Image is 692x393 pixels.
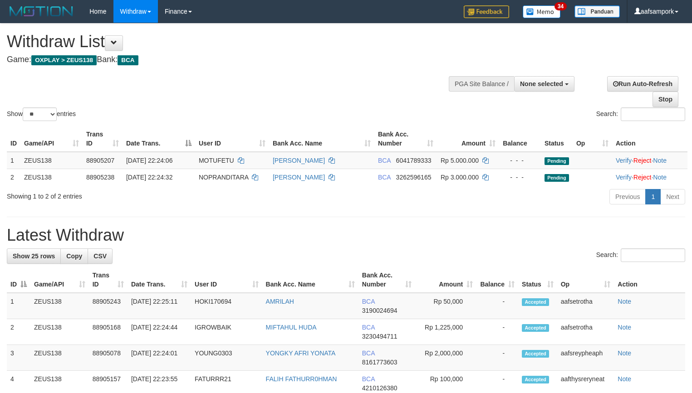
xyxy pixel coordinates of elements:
[7,107,76,121] label: Show entries
[653,92,678,107] a: Stop
[30,293,89,319] td: ZEUS138
[273,157,325,164] a: [PERSON_NAME]
[522,350,549,358] span: Accepted
[557,293,614,319] td: aafsetrotha
[503,173,537,182] div: - - -
[262,267,358,293] th: Bank Acc. Name: activate to sort column ascending
[31,55,97,65] span: OXPLAY > ZEUS138
[362,375,375,383] span: BCA
[522,298,549,306] span: Accepted
[60,248,88,264] a: Copy
[612,126,687,152] th: Action
[660,189,685,204] a: Next
[30,267,89,293] th: Game/API: activate to sort column ascending
[545,174,569,182] span: Pending
[191,267,262,293] th: User ID: activate to sort column ascending
[66,252,82,260] span: Copy
[499,126,541,152] th: Balance
[89,345,128,371] td: 88905078
[362,307,398,314] span: Copy 3190024694 to clipboard
[30,319,89,345] td: ZEUS138
[7,55,452,64] h4: Game: Bank:
[415,293,476,319] td: Rp 50,000
[362,298,375,305] span: BCA
[618,298,631,305] a: Note
[118,55,138,65] span: BCA
[645,189,661,204] a: 1
[464,5,509,18] img: Feedback.jpg
[523,5,561,18] img: Button%20Memo.svg
[612,169,687,185] td: · ·
[441,174,479,181] span: Rp 3.000.000
[7,319,30,345] td: 2
[7,169,20,185] td: 2
[555,2,567,10] span: 34
[23,107,57,121] select: Showentries
[503,156,537,165] div: - - -
[123,126,195,152] th: Date Trans.: activate to sort column descending
[269,126,374,152] th: Bank Acc. Name: activate to sort column ascending
[20,152,83,169] td: ZEUS138
[609,189,646,204] a: Previous
[7,188,281,201] div: Showing 1 to 2 of 2 entries
[362,333,398,340] span: Copy 3230494711 to clipboard
[13,252,55,260] span: Show 25 rows
[522,376,549,383] span: Accepted
[128,293,191,319] td: [DATE] 22:25:11
[596,248,685,262] label: Search:
[362,324,375,331] span: BCA
[653,157,667,164] a: Note
[415,345,476,371] td: Rp 2,000,000
[653,174,667,181] a: Note
[362,384,398,392] span: Copy 4210126380 to clipboard
[266,298,294,305] a: AMRILAH
[128,319,191,345] td: [DATE] 22:24:44
[612,152,687,169] td: · ·
[396,157,432,164] span: Copy 6041789333 to clipboard
[199,174,248,181] span: NOPRANDITARA
[7,152,20,169] td: 1
[88,248,113,264] a: CSV
[449,76,514,92] div: PGA Site Balance /
[126,174,172,181] span: [DATE] 22:24:32
[20,169,83,185] td: ZEUS138
[362,349,375,357] span: BCA
[20,126,83,152] th: Game/API: activate to sort column ascending
[7,126,20,152] th: ID
[522,324,549,332] span: Accepted
[7,267,30,293] th: ID: activate to sort column descending
[476,345,518,371] td: -
[378,157,391,164] span: BCA
[616,174,632,181] a: Verify
[266,375,337,383] a: FALIH FATHURR0HMAN
[93,252,107,260] span: CSV
[7,5,76,18] img: MOTION_logo.png
[126,157,172,164] span: [DATE] 22:24:06
[30,345,89,371] td: ZEUS138
[191,319,262,345] td: IGROWBAIK
[415,319,476,345] td: Rp 1,225,000
[86,157,114,164] span: 88905207
[557,345,614,371] td: aafsreypheaph
[199,157,234,164] span: MOTUFETU
[476,293,518,319] td: -
[396,174,432,181] span: Copy 3262596165 to clipboard
[514,76,574,92] button: None selected
[518,267,557,293] th: Status: activate to sort column ascending
[191,345,262,371] td: YOUNG0303
[7,345,30,371] td: 3
[83,126,123,152] th: Trans ID: activate to sort column ascending
[7,248,61,264] a: Show 25 rows
[573,126,612,152] th: Op: activate to sort column ascending
[89,293,128,319] td: 88905243
[89,267,128,293] th: Trans ID: activate to sort column ascending
[633,174,652,181] a: Reject
[574,5,620,18] img: panduan.png
[557,319,614,345] td: aafsetrotha
[362,359,398,366] span: Copy 8161773603 to clipboard
[128,267,191,293] th: Date Trans.: activate to sort column ascending
[607,76,678,92] a: Run Auto-Refresh
[557,267,614,293] th: Op: activate to sort column ascending
[7,293,30,319] td: 1
[545,157,569,165] span: Pending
